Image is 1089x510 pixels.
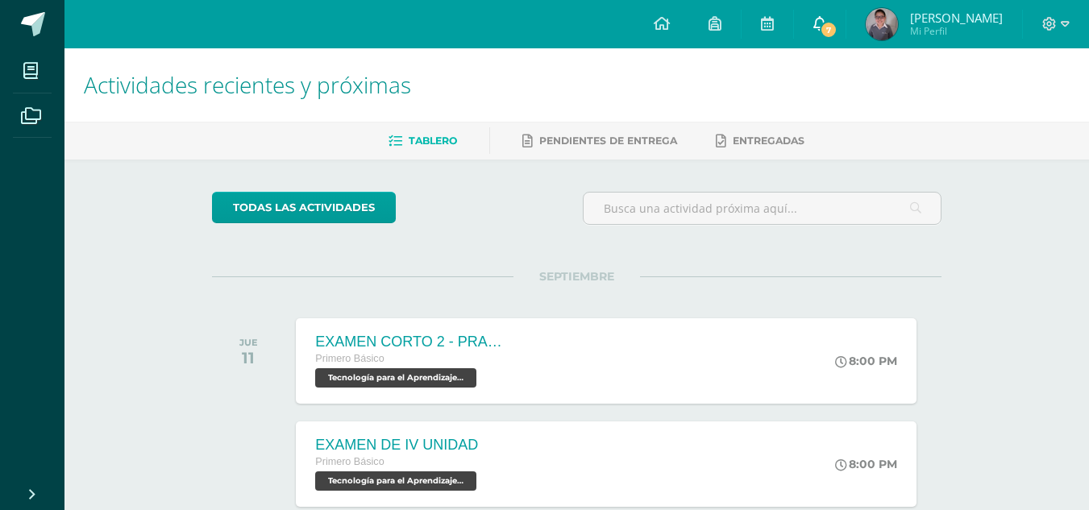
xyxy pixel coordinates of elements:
div: EXAMEN CORTO 2 - PRACTICO- [315,334,509,350]
div: JUE [239,337,258,348]
span: 7 [820,21,838,39]
span: Tecnología para el Aprendizaje y la Comunicación (Informática) 'A' [315,471,476,491]
span: Tablero [409,135,457,147]
div: 8:00 PM [835,354,897,368]
div: 8:00 PM [835,457,897,471]
div: 11 [239,348,258,367]
span: Primero Básico [315,456,384,467]
input: Busca una actividad próxima aquí... [584,193,941,224]
a: Entregadas [716,128,804,154]
a: Tablero [389,128,457,154]
span: Tecnología para el Aprendizaje y la Comunicación (Informática) 'A' [315,368,476,388]
a: todas las Actividades [212,192,396,223]
span: Actividades recientes y próximas [84,69,411,100]
a: Pendientes de entrega [522,128,677,154]
div: EXAMEN DE IV UNIDAD [315,437,480,454]
span: SEPTIEMBRE [513,269,640,284]
span: Entregadas [733,135,804,147]
img: 1657f0569aa92cb720f1e5638fa2ca11.png [866,8,898,40]
span: Pendientes de entrega [539,135,677,147]
span: Mi Perfil [910,24,1003,38]
span: Primero Básico [315,353,384,364]
span: [PERSON_NAME] [910,10,1003,26]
